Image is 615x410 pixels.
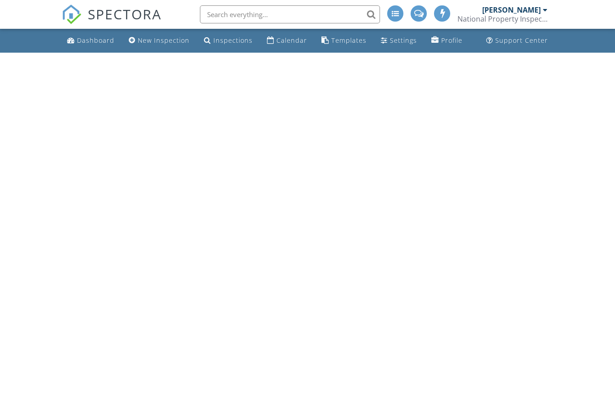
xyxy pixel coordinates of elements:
[263,32,311,49] a: Calendar
[200,5,380,23] input: Search everything...
[377,32,421,49] a: Settings
[200,32,256,49] a: Inspections
[213,36,253,45] div: Inspections
[62,12,162,31] a: SPECTORA
[125,32,193,49] a: New Inspection
[88,5,162,23] span: SPECTORA
[428,32,466,49] a: Profile
[483,32,552,49] a: Support Center
[138,36,190,45] div: New Inspection
[390,36,417,45] div: Settings
[495,36,548,45] div: Support Center
[441,36,462,45] div: Profile
[62,5,81,24] img: The Best Home Inspection Software - Spectora
[331,36,366,45] div: Templates
[482,5,541,14] div: [PERSON_NAME]
[276,36,307,45] div: Calendar
[318,32,370,49] a: Templates
[77,36,114,45] div: Dashboard
[63,32,118,49] a: Dashboard
[457,14,547,23] div: National Property Inspections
